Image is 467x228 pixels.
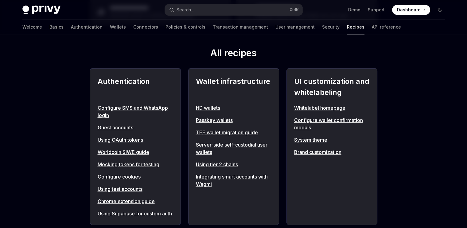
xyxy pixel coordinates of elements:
[177,6,194,14] div: Search...
[165,4,302,15] button: Search...CtrlK
[435,5,445,15] button: Toggle dark mode
[196,161,271,168] a: Using tier 2 chains
[397,7,421,13] span: Dashboard
[22,20,42,34] a: Welcome
[98,104,173,119] a: Configure SMS and WhatsApp login
[98,148,173,156] a: Worldcoin SIWE guide
[98,124,173,131] a: Guest accounts
[98,136,173,143] a: Using OAuth tokens
[196,76,271,98] h2: Wallet infrastructure
[290,7,299,12] span: Ctrl K
[196,141,271,156] a: Server-side self-custodial user wallets
[368,7,385,13] a: Support
[322,20,340,34] a: Security
[196,104,271,112] a: HD wallets
[347,20,364,34] a: Recipes
[196,173,271,188] a: Integrating smart accounts with Wagmi
[98,76,173,98] h2: Authentication
[110,20,126,34] a: Wallets
[98,173,173,180] a: Configure cookies
[213,20,268,34] a: Transaction management
[294,116,370,131] a: Configure wallet confirmation modals
[294,76,370,98] h2: UI customization and whitelabeling
[196,129,271,136] a: TEE wallet migration guide
[294,104,370,112] a: Whitelabel homepage
[90,47,377,61] h2: All recipes
[133,20,158,34] a: Connectors
[294,148,370,156] a: Brand customization
[98,198,173,205] a: Chrome extension guide
[372,20,401,34] a: API reference
[392,5,430,15] a: Dashboard
[22,6,60,14] img: dark logo
[49,20,64,34] a: Basics
[98,185,173,193] a: Using test accounts
[196,116,271,124] a: Passkey wallets
[275,20,315,34] a: User management
[348,7,360,13] a: Demo
[165,20,205,34] a: Policies & controls
[98,210,173,217] a: Using Supabase for custom auth
[98,161,173,168] a: Mocking tokens for testing
[71,20,103,34] a: Authentication
[294,136,370,143] a: System theme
